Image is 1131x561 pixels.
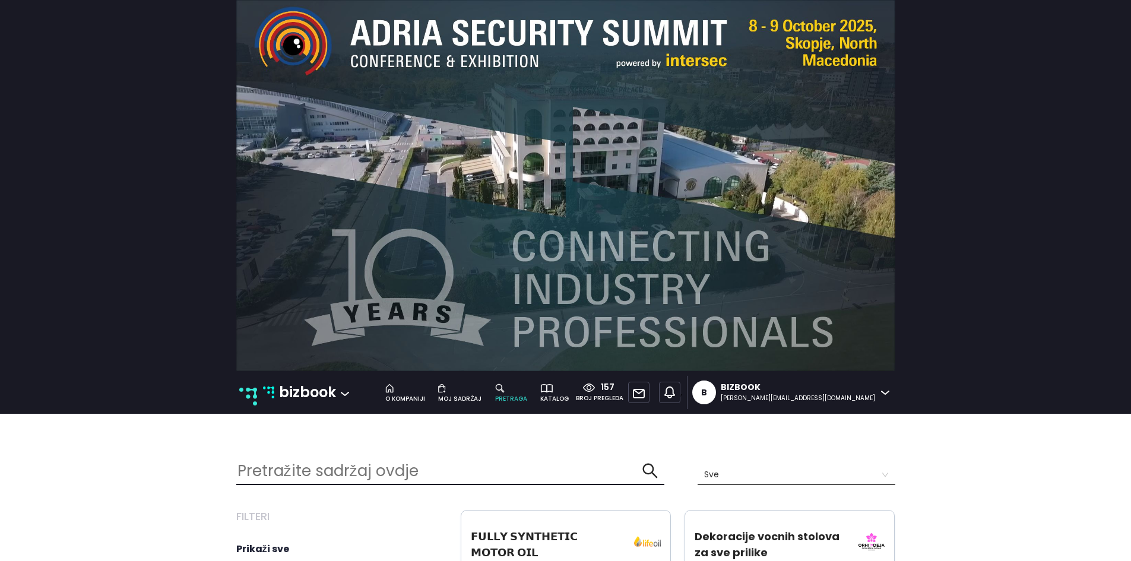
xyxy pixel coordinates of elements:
div: B [701,381,707,404]
h3: 𝗙𝗨𝗟𝗟𝗬 𝗦𝗬𝗡𝗧𝗛𝗘𝗧𝗜𝗖 𝗠𝗢𝗧𝗢𝗥 𝗢𝗜𝗟 [471,528,623,560]
div: [PERSON_NAME][EMAIL_ADDRESS][DOMAIN_NAME] [721,394,875,403]
a: katalog [534,381,576,404]
input: Pretražite sadržaj ovdje [236,458,642,484]
div: 157 [595,381,614,394]
span: Sve [704,465,889,484]
div: , [654,376,687,409]
div: o kompaniji [385,394,425,404]
span: search [642,462,658,479]
h4: Prikaži sve [236,543,447,554]
img: new [239,388,257,405]
a: o kompaniji [379,381,432,404]
p: bizbook [279,381,336,404]
div: moj sadržaj [438,394,481,404]
a: pretraga [489,381,534,404]
div: broj pregleda [576,394,623,403]
a: moj sadržaj [432,381,489,404]
div: katalog [540,394,569,404]
h3: Dekoracije vocnih stolova za sve prilike [695,528,847,560]
h3: Filteri [236,510,447,523]
img: bizbook [263,386,275,398]
div: pretraga [495,394,527,404]
a: bizbook [263,381,337,404]
div: Bizbook [721,381,875,394]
